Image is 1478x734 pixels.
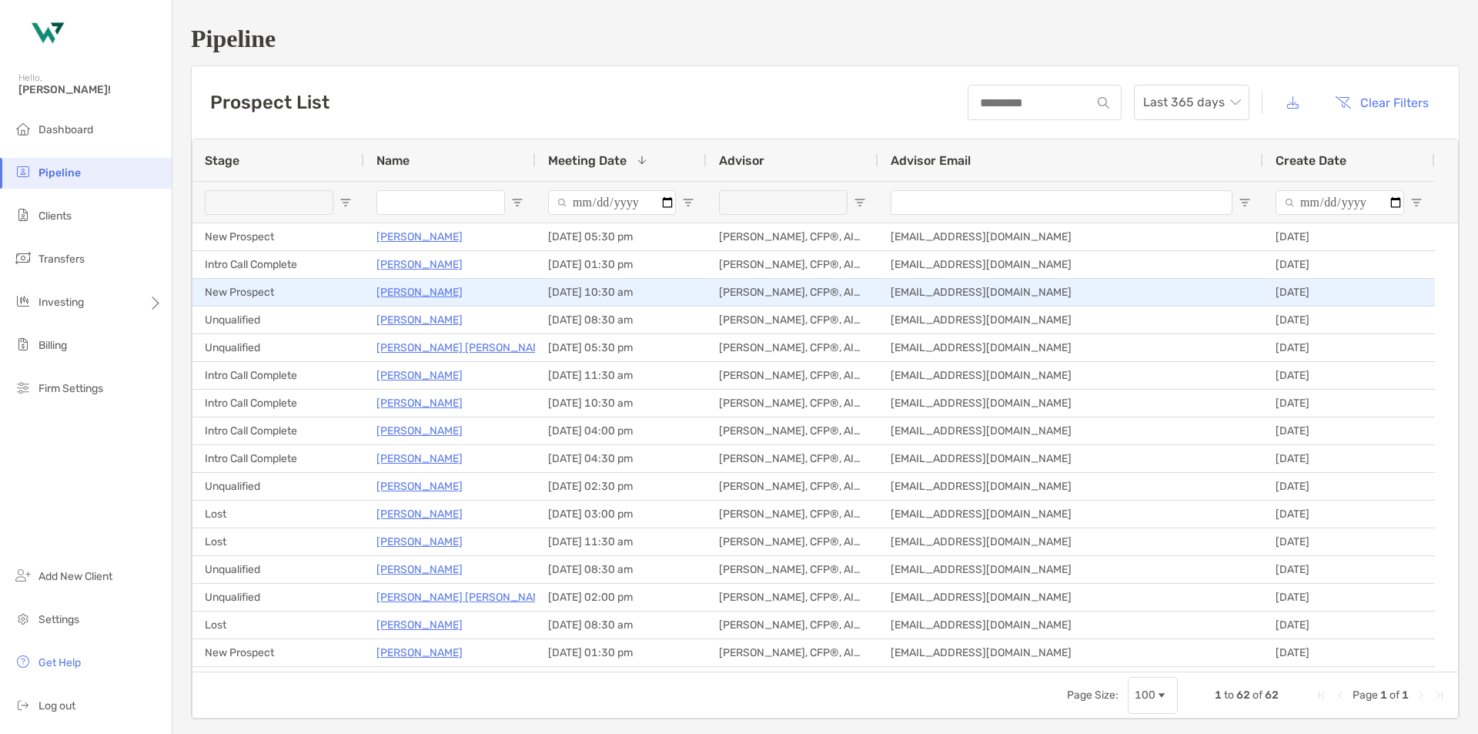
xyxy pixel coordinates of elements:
[210,92,329,113] h3: Prospect List
[192,307,364,333] div: Unqualified
[707,639,878,666] div: [PERSON_NAME], CFP®, AIF®, CRPC™
[548,190,676,215] input: Meeting Date Filter Input
[707,390,878,417] div: [PERSON_NAME], CFP®, AIF®, CRPC™
[1410,196,1423,209] button: Open Filter Menu
[878,473,1263,500] div: [EMAIL_ADDRESS][DOMAIN_NAME]
[192,556,364,583] div: Unqualified
[192,334,364,361] div: Unqualified
[192,445,364,472] div: Intro Call Complete
[1067,689,1119,702] div: Page Size:
[376,338,551,357] p: [PERSON_NAME] [PERSON_NAME]
[1353,689,1378,702] span: Page
[14,652,32,671] img: get-help icon
[891,153,971,168] span: Advisor Email
[376,449,463,468] a: [PERSON_NAME]
[38,699,75,712] span: Log out
[1415,689,1427,702] div: Next Page
[376,504,463,524] a: [PERSON_NAME]
[1263,639,1435,666] div: [DATE]
[536,362,707,389] div: [DATE] 11:30 am
[376,310,463,330] a: [PERSON_NAME]
[192,251,364,278] div: Intro Call Complete
[1316,689,1328,702] div: First Page
[707,501,878,528] div: [PERSON_NAME], CFP®, AIF®, CRPC™
[1128,677,1178,714] div: Page Size
[536,667,707,694] div: [DATE] 11:30 am
[376,615,463,635] a: [PERSON_NAME]
[707,279,878,306] div: [PERSON_NAME], CFP®, AIF®, CRPC™
[1263,528,1435,555] div: [DATE]
[878,667,1263,694] div: [EMAIL_ADDRESS][DOMAIN_NAME]
[1236,689,1250,702] span: 62
[38,570,112,583] span: Add New Client
[38,656,81,669] span: Get Help
[376,671,463,690] p: [PERSON_NAME]
[192,639,364,666] div: New Prospect
[14,695,32,714] img: logout icon
[192,362,364,389] div: Intro Call Complete
[1263,473,1435,500] div: [DATE]
[376,366,463,385] a: [PERSON_NAME]
[1433,689,1446,702] div: Last Page
[878,417,1263,444] div: [EMAIL_ADDRESS][DOMAIN_NAME]
[878,307,1263,333] div: [EMAIL_ADDRESS][DOMAIN_NAME]
[1323,85,1440,119] button: Clear Filters
[1389,689,1399,702] span: of
[14,249,32,267] img: transfers icon
[536,445,707,472] div: [DATE] 04:30 pm
[1402,689,1409,702] span: 1
[1263,417,1435,444] div: [DATE]
[1263,584,1435,611] div: [DATE]
[536,501,707,528] div: [DATE] 03:00 pm
[376,532,463,551] p: [PERSON_NAME]
[707,223,878,250] div: [PERSON_NAME], CFP®, AIF®, CRPC™
[1263,334,1435,361] div: [DATE]
[38,166,81,179] span: Pipeline
[878,390,1263,417] div: [EMAIL_ADDRESS][DOMAIN_NAME]
[707,445,878,472] div: [PERSON_NAME], CFP®, AIF®, CRPC™
[1135,689,1155,702] div: 100
[1265,689,1279,702] span: 62
[1263,667,1435,694] div: [DATE]
[376,283,463,302] p: [PERSON_NAME]
[1263,251,1435,278] div: [DATE]
[1224,689,1234,702] span: to
[14,292,32,310] img: investing icon
[14,378,32,397] img: firm-settings icon
[707,584,878,611] div: [PERSON_NAME], CFP®, AIF®, CRPC™
[707,667,878,694] div: [PERSON_NAME], CFP®, AIF®, CRPC™
[1143,85,1240,119] span: Last 365 days
[878,223,1263,250] div: [EMAIL_ADDRESS][DOMAIN_NAME]
[536,473,707,500] div: [DATE] 02:30 pm
[536,584,707,611] div: [DATE] 02:00 pm
[536,556,707,583] div: [DATE] 08:30 am
[536,639,707,666] div: [DATE] 01:30 pm
[376,477,463,496] p: [PERSON_NAME]
[878,279,1263,306] div: [EMAIL_ADDRESS][DOMAIN_NAME]
[192,279,364,306] div: New Prospect
[192,223,364,250] div: New Prospect
[14,119,32,138] img: dashboard icon
[192,473,364,500] div: Unqualified
[376,588,640,607] a: [PERSON_NAME] [PERSON_NAME] [PERSON_NAME]
[536,334,707,361] div: [DATE] 05:30 pm
[707,251,878,278] div: [PERSON_NAME], CFP®, AIF®, CRPC™
[707,334,878,361] div: [PERSON_NAME], CFP®, AIF®, CRPC™
[14,566,32,585] img: add_new_client icon
[18,83,162,96] span: [PERSON_NAME]!
[1263,612,1435,638] div: [DATE]
[878,445,1263,472] div: [EMAIL_ADDRESS][DOMAIN_NAME]
[878,584,1263,611] div: [EMAIL_ADDRESS][DOMAIN_NAME]
[536,307,707,333] div: [DATE] 08:30 am
[38,209,72,223] span: Clients
[878,501,1263,528] div: [EMAIL_ADDRESS][DOMAIN_NAME]
[707,528,878,555] div: [PERSON_NAME], CFP®, AIF®, CRPC™
[192,501,364,528] div: Lost
[1263,307,1435,333] div: [DATE]
[707,556,878,583] div: [PERSON_NAME], CFP®, AIF®, CRPC™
